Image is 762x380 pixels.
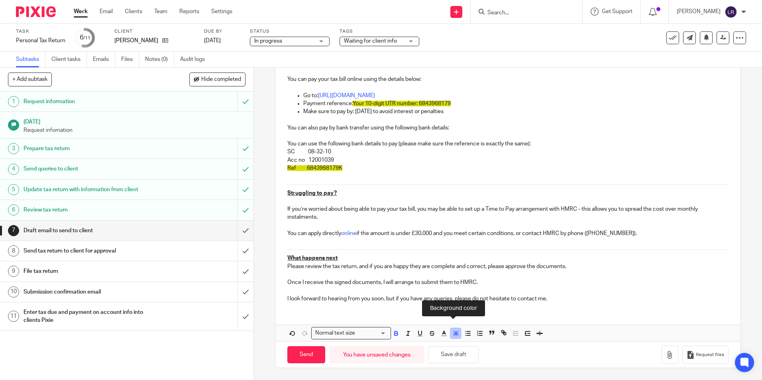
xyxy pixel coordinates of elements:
input: Send [287,346,325,363]
p: If you’re worried about being able to pay your tax bill, you may be able to set up a Time to Pay ... [287,205,728,221]
h1: Request information [24,96,161,108]
h1: Draft email to send to client [24,225,161,237]
div: 3 [8,143,19,154]
u: Struggling to pay? [287,190,337,196]
div: Personal Tax Return [16,37,65,45]
input: Search for option [357,329,386,337]
span: Your 10-digit UTR number: 6843968179 [353,101,451,106]
span: Get Support [602,9,632,14]
h1: File tax return [24,265,161,277]
a: online [341,231,356,236]
div: 4 [8,164,19,175]
a: [URL][DOMAIN_NAME] [318,93,375,98]
a: Notes (0) [145,52,174,67]
div: 11 [8,311,19,322]
h1: Prepare tax return [24,143,161,155]
a: Team [154,8,167,16]
a: Reports [179,8,199,16]
span: Hide completed [201,76,241,83]
p: Acc no 12001039 [287,156,728,164]
p: Go to: [303,92,728,100]
span: Waiting for client info [344,38,397,44]
a: Emails [93,52,115,67]
a: Settings [211,8,232,16]
label: Client [114,28,194,35]
label: Due by [204,28,240,35]
div: 6 [80,33,90,42]
p: Request infomation [24,126,246,134]
label: Status [250,28,330,35]
span: Normal text size [313,329,357,337]
img: Pixie [16,6,56,17]
div: 7 [8,225,19,236]
small: /11 [83,36,90,40]
img: svg%3E [725,6,737,18]
span: [DATE] [204,38,221,43]
h1: Review tax return [24,204,161,216]
h1: Send queries to client [24,163,161,175]
p: I look forward to hearing from you soon, but if you have any queries, please do not hesitate to c... [287,295,728,303]
div: 1 [8,96,19,107]
div: You have unsaved changes [329,346,424,363]
a: Work [74,8,88,16]
span: In progress [254,38,282,44]
a: Client tasks [51,52,87,67]
div: Search for option [311,327,391,339]
a: Subtasks [16,52,45,67]
input: Search [487,10,558,17]
a: Audit logs [180,52,211,67]
span: Ref 6843968179K [287,165,342,171]
p: [PERSON_NAME] [114,37,158,45]
h1: Update tax return with information from client [24,184,161,196]
h1: Submission confirmation email [24,286,161,298]
span: Request files [696,352,724,358]
label: Task [16,28,65,35]
p: You can pay your tax bill online using the details below: [287,75,728,83]
button: + Add subtask [8,72,52,86]
a: Email [100,8,113,16]
div: 6 [8,204,19,215]
p: Payment reference: [303,100,728,108]
a: Files [121,52,139,67]
h1: [DATE] [24,116,246,126]
p: Make sure to pay by: [DATE] to avoid interest or penalties [303,108,728,116]
h1: Send tax return to client for approval [24,245,161,257]
a: Clients [125,8,142,16]
h1: Enter tax due and payment on account info into clients Pixie [24,306,161,327]
button: Hide completed [189,72,245,86]
p: You can also pay by bank transfer using the following bank details: [287,124,728,132]
button: Request files [682,346,729,364]
p: Please review the tax return, and if you are happy they are complete and correct, please approve ... [287,262,728,270]
p: You can use the following bank details to pay (please make sure the reference is exactly the same): [287,140,728,148]
p: Once I receive the signed documents, I will arrange to submit them to HMRC. [287,278,728,286]
button: Save draft [428,346,479,363]
div: 8 [8,245,19,257]
div: 5 [8,184,19,195]
p: [PERSON_NAME] [677,8,721,16]
div: 9 [8,266,19,277]
p: SC 08-32-10 [287,148,728,156]
div: 10 [8,286,19,298]
p: You can apply directly if the amount is under £30,000 and you meet certain conditions, or contact... [287,229,728,237]
u: What happens next [287,255,338,261]
label: Tags [340,28,419,35]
